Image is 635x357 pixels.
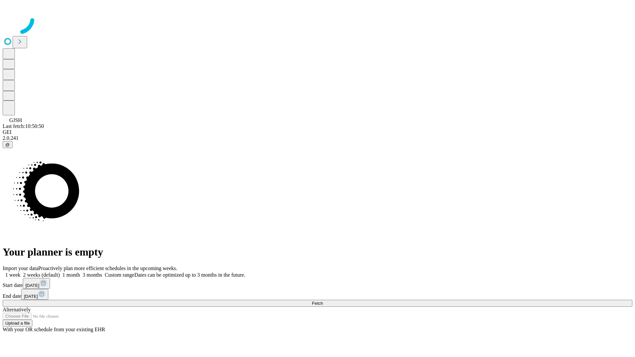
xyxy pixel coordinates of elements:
[21,289,48,300] button: [DATE]
[24,294,38,299] span: [DATE]
[3,307,30,312] span: Alternatively
[83,272,102,278] span: 3 months
[3,135,632,141] div: 2.0.241
[63,272,80,278] span: 1 month
[3,300,632,307] button: Fetch
[25,283,39,288] span: [DATE]
[5,142,10,147] span: @
[312,301,323,306] span: Fetch
[3,141,13,148] button: @
[3,246,632,258] h1: Your planner is empty
[3,265,38,271] span: Import your data
[23,272,60,278] span: 2 weeks (default)
[9,117,22,123] span: GJSH
[23,278,50,289] button: [DATE]
[3,278,632,289] div: Start date
[5,272,21,278] span: 1 week
[3,129,632,135] div: GEI
[105,272,134,278] span: Custom range
[3,327,105,332] span: With your OR schedule from your existing EHR
[38,265,177,271] span: Proactively plan more efficient schedules in the upcoming weeks.
[134,272,245,278] span: Dates can be optimized up to 3 months in the future.
[3,320,32,327] button: Upload a file
[3,123,44,129] span: Last fetch: 10:50:50
[3,289,632,300] div: End date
